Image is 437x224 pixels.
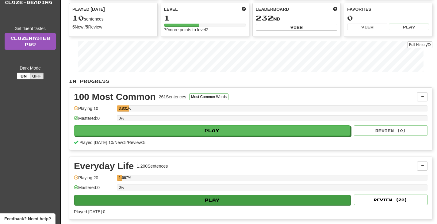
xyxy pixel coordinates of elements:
[74,209,105,214] span: Played [DATE]: 0
[389,24,429,30] button: Play
[347,6,429,12] div: Favorites
[347,24,387,30] button: View
[5,65,56,71] div: Dark Mode
[72,25,75,29] strong: 5
[189,93,228,100] button: Most Common Words
[256,13,273,22] span: 232
[354,125,427,136] button: Review (0)
[30,73,44,79] button: Off
[114,140,127,145] span: New: 5
[72,24,154,30] div: New / Review
[69,78,432,84] p: In Progress
[72,6,105,12] span: Played [DATE]
[159,94,186,100] div: 261 Sentences
[137,163,168,169] div: 1,200 Sentences
[119,175,122,181] div: 1.667%
[119,105,129,112] div: 3.831%
[5,25,56,32] div: Get fluent faster.
[164,27,246,33] div: 79 more points to level 2
[79,140,113,145] span: Played [DATE]: 10
[128,140,146,145] span: Review: 5
[74,175,114,185] div: Playing: 20
[74,115,114,125] div: Mastered: 0
[164,6,178,12] span: Level
[74,105,114,116] div: Playing: 10
[17,73,30,79] button: On
[256,14,338,22] div: nd
[72,13,84,22] span: 10
[74,195,351,205] button: Play
[113,140,114,145] span: /
[4,216,51,222] span: Open feedback widget
[72,14,154,22] div: sentences
[333,6,337,12] span: This week in points, UTC
[347,14,429,22] div: 0
[256,24,338,31] button: View
[354,195,427,205] button: Review (20)
[164,14,246,22] div: 1
[407,41,432,48] button: Full History
[256,6,289,12] span: Leaderboard
[74,184,114,195] div: Mastered: 0
[74,161,134,171] div: Everyday Life
[74,92,156,101] div: 100 Most Common
[86,25,88,29] strong: 5
[74,125,350,136] button: Play
[242,6,246,12] span: Score more points to level up
[127,140,128,145] span: /
[5,33,56,50] a: ClozemasterPro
